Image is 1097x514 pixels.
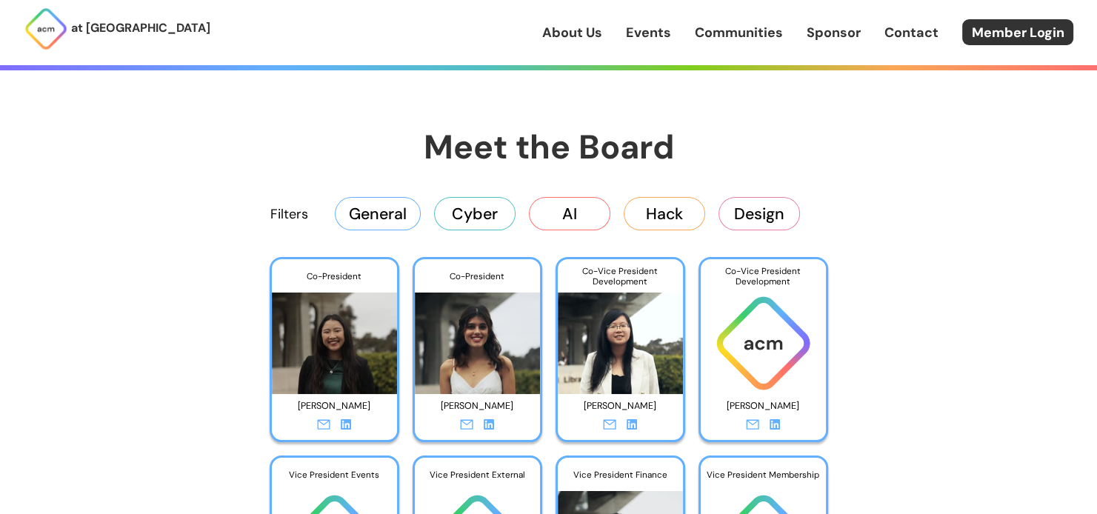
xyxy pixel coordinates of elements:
[624,197,705,230] button: Hack
[626,23,671,42] a: Events
[718,197,800,230] button: Design
[701,458,826,492] div: Vice President Membership
[272,281,397,394] img: Photo of Murou Wang
[71,19,210,38] p: at [GEOGRAPHIC_DATA]
[701,259,826,293] div: Co-Vice President Development
[415,281,540,394] img: Photo of Osheen Tikku
[270,204,308,224] p: Filters
[272,259,397,293] div: Co-President
[707,395,819,418] p: [PERSON_NAME]
[279,395,390,418] p: [PERSON_NAME]
[415,259,540,293] div: Co-President
[558,281,683,394] img: Photo of Angela Hu
[529,197,610,230] button: AI
[193,125,904,169] h1: Meet the Board
[884,23,938,42] a: Contact
[24,7,68,51] img: ACM Logo
[558,259,683,293] div: Co-Vice President Development
[962,19,1073,45] a: Member Login
[335,197,421,230] button: General
[421,395,533,418] p: [PERSON_NAME]
[415,458,540,492] div: Vice President External
[542,23,602,42] a: About Us
[434,197,516,230] button: Cyber
[24,7,210,51] a: at [GEOGRAPHIC_DATA]
[272,458,397,492] div: Vice President Events
[701,293,826,394] img: ACM logo
[564,395,676,418] p: [PERSON_NAME]
[695,23,783,42] a: Communities
[558,458,683,492] div: Vice President Finance
[807,23,861,42] a: Sponsor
